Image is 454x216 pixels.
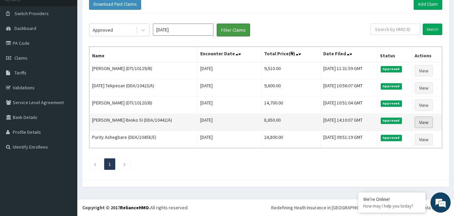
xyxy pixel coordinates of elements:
[261,131,320,148] td: 24,800.00
[123,161,126,167] a: Next page
[415,134,433,145] a: View
[153,24,213,36] input: Select Month and Year
[261,97,320,114] td: 14,700.00
[261,62,320,80] td: 9,510.00
[110,3,126,20] div: Minimize live chat window
[261,114,320,131] td: 8,650.00
[14,10,49,17] span: Switch Providers
[415,82,433,94] a: View
[261,80,320,97] td: 9,600.00
[377,47,412,62] th: Status
[120,205,149,211] a: RelianceHMO
[363,196,420,202] div: We're Online!
[415,99,433,111] a: View
[198,62,261,80] td: [DATE]
[381,118,402,124] span: Approved
[371,24,420,35] input: Search by HMO ID
[381,135,402,141] span: Approved
[198,97,261,114] td: [DATE]
[14,70,27,76] span: Tariffs
[381,100,402,106] span: Approved
[320,80,377,97] td: [DATE] 10:56:07 GMT
[82,205,150,211] strong: Copyright © 2017 .
[3,144,128,168] textarea: Type your message and hit 'Enter'
[412,47,442,62] th: Actions
[423,24,442,35] input: Search
[14,25,36,31] span: Dashboard
[89,80,198,97] td: [DATE] Tekpesan (DDA/10423/A)
[109,161,111,167] a: Page 1 is your current page
[320,131,377,148] td: [DATE] 09:51:19 GMT
[198,114,261,131] td: [DATE]
[381,66,402,72] span: Approved
[35,38,113,47] div: Chat with us now
[363,203,420,209] p: How may I help you today?
[89,62,198,80] td: [PERSON_NAME] (DTI/10129/B)
[320,114,377,131] td: [DATE] 14:10:07 GMT
[39,65,93,133] span: We're online!
[198,47,261,62] th: Encounter Date
[271,204,449,211] div: Redefining Heath Insurance in [GEOGRAPHIC_DATA] using Telemedicine and Data Science!
[198,80,261,97] td: [DATE]
[217,24,250,36] button: Filter Claims
[261,47,320,62] th: Total Price(₦)
[198,131,261,148] td: [DATE]
[89,97,198,114] td: [PERSON_NAME] (DTI/10120/B)
[89,131,198,148] td: Purity Ashegbare (DDA/10458/E)
[320,97,377,114] td: [DATE] 10:51:04 GMT
[89,114,198,131] td: [PERSON_NAME] Ibioko SI (DDA/10442/A)
[12,34,27,51] img: d_794563401_company_1708531726252_794563401
[320,47,377,62] th: Date Filed
[14,55,28,61] span: Claims
[93,27,113,33] div: Approved
[415,117,433,128] a: View
[77,199,454,216] footer: All rights reserved.
[415,65,433,76] a: View
[381,83,402,89] span: Approved
[93,161,96,167] a: Previous page
[89,47,198,62] th: Name
[320,62,377,80] td: [DATE] 11:31:59 GMT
